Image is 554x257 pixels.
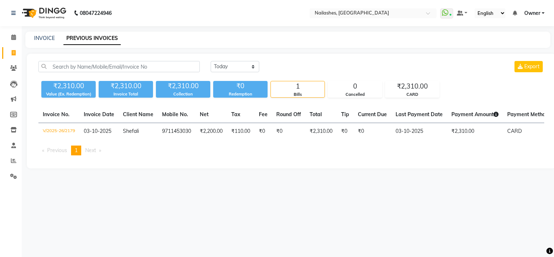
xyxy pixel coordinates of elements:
span: Current Due [358,111,387,118]
div: ₹2,310.00 [99,81,153,91]
div: Value (Ex. Redemption) [41,91,96,97]
span: Export [524,63,539,70]
span: Next [85,147,96,154]
div: 0 [328,81,382,91]
img: logo [18,3,68,23]
div: ₹2,310.00 [385,81,439,91]
span: 1 [75,147,78,154]
td: ₹2,310.00 [447,123,503,140]
button: Export [514,61,543,72]
span: Previous [47,147,67,154]
span: Mobile No. [162,111,188,118]
div: 1 [271,81,324,91]
span: Net [200,111,208,118]
td: ₹0 [255,123,272,140]
span: Fee [259,111,268,118]
span: Payment Amount [451,111,499,118]
div: ₹2,310.00 [156,81,210,91]
td: ₹2,200.00 [195,123,227,140]
td: 03-10-2025 [391,123,447,140]
div: Invoice Total [99,91,153,97]
span: Last Payment Date [396,111,443,118]
td: 9711453030 [158,123,195,140]
div: Cancelled [328,91,382,98]
span: Owner [524,9,540,17]
span: Round Off [276,111,301,118]
div: Bills [271,91,324,98]
a: PREVIOUS INVOICES [63,32,121,45]
td: V/2025-26/2179 [38,123,79,140]
span: Invoice No. [43,111,70,118]
div: CARD [385,91,439,98]
td: ₹0 [354,123,391,140]
span: Client Name [123,111,153,118]
td: ₹110.00 [227,123,255,140]
div: Redemption [213,91,268,97]
span: Invoice Date [84,111,114,118]
input: Search by Name/Mobile/Email/Invoice No [38,61,200,72]
td: ₹2,310.00 [305,123,337,140]
span: Tax [231,111,240,118]
span: CARD [507,128,522,134]
span: 03-10-2025 [84,128,111,134]
span: Tip [341,111,349,118]
span: Total [310,111,322,118]
div: ₹0 [213,81,268,91]
div: ₹2,310.00 [41,81,96,91]
b: 08047224946 [80,3,112,23]
span: Shefali [123,128,139,134]
td: ₹0 [337,123,354,140]
a: INVOICE [34,35,55,41]
nav: Pagination [38,146,544,155]
td: ₹0 [272,123,305,140]
div: Collection [156,91,210,97]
